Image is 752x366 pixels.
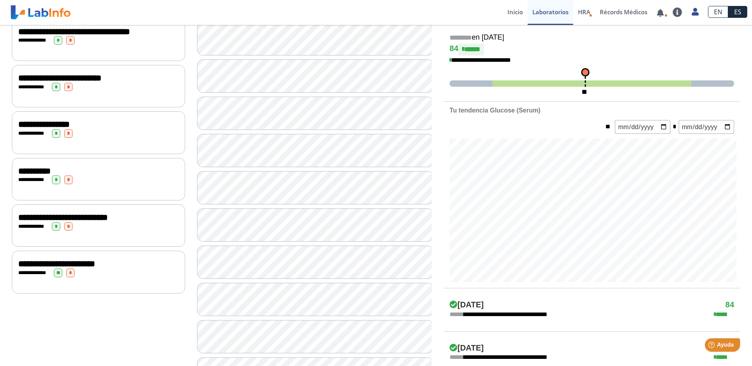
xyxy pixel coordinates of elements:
input: mm/dd/yyyy [679,120,734,134]
h5: en [DATE] [450,33,734,42]
iframe: Help widget launcher [681,335,743,357]
b: Tu tendencia Glucose (Serum) [450,107,540,114]
h4: [DATE] [450,343,484,353]
input: mm/dd/yyyy [615,120,670,134]
h4: 84 [725,300,734,310]
a: ES [728,6,747,18]
h4: 84 [450,44,734,55]
a: EN [708,6,728,18]
span: HRA [578,8,590,16]
h4: [DATE] [450,300,484,310]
